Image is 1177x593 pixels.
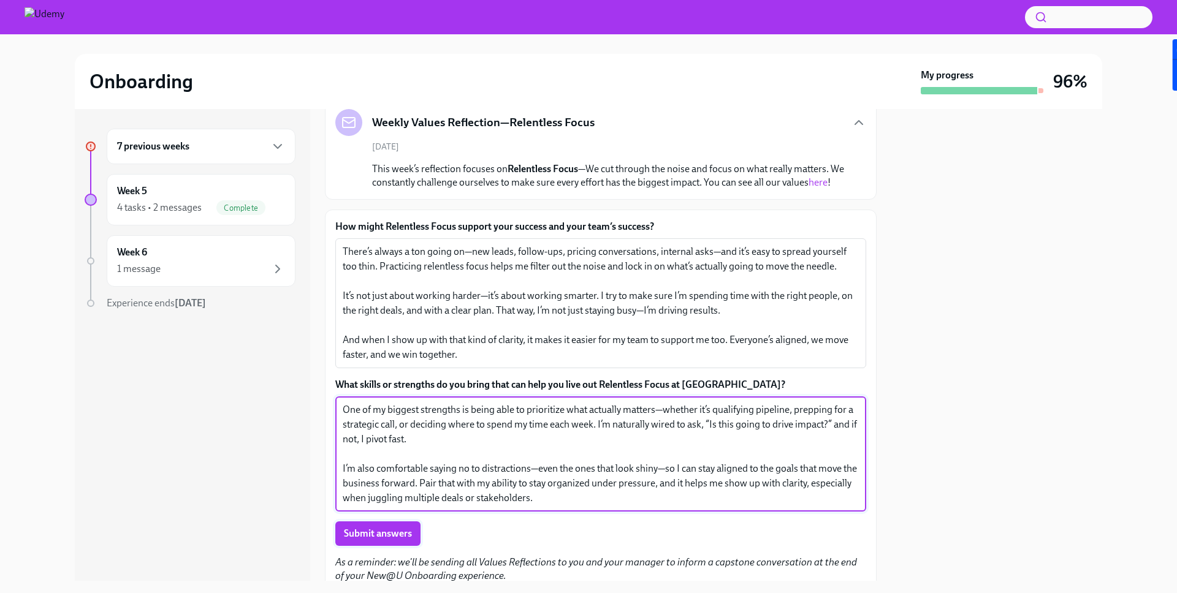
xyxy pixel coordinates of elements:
[175,297,206,309] strong: [DATE]
[343,244,859,362] textarea: There’s always a ton going on—new leads, follow-ups, pricing conversations, internal asks—and it’...
[809,176,828,188] a: here
[335,220,866,233] label: How might Relentless Focus support your success and your team’s success?
[117,201,202,214] div: 4 tasks • 2 messages
[107,129,295,164] div: 7 previous weeks
[117,246,147,259] h6: Week 6
[335,521,421,546] button: Submit answers
[85,174,295,225] a: Week 54 tasks • 2 messagesComplete
[335,378,866,391] label: What skills or strengths do you bring that can help you live out Relentless Focus at [GEOGRAPHIC_...
[117,140,189,153] h6: 7 previous weeks
[344,527,412,540] span: Submit answers
[343,402,859,505] textarea: One of my biggest strengths is being able to prioritize what actually matters—whether it’s qualif...
[372,162,847,189] p: This week’s reflection focuses on —We cut through the noise and focus on what really matters. We ...
[85,235,295,287] a: Week 61 message
[921,69,973,82] strong: My progress
[216,203,265,213] span: Complete
[117,184,147,198] h6: Week 5
[372,141,399,153] span: [DATE]
[25,7,64,27] img: Udemy
[508,163,578,175] strong: Relentless Focus
[1053,70,1087,93] h3: 96%
[335,556,857,581] em: As a reminder: we'll be sending all Values Reflections to you and your manager to inform a capsto...
[107,297,206,309] span: Experience ends
[90,69,193,94] h2: Onboarding
[372,115,595,130] h5: Weekly Values Reflection—Relentless Focus
[117,262,161,276] div: 1 message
